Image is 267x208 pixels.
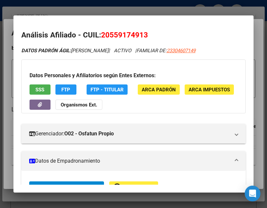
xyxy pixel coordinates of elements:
[121,184,154,190] span: Movimientos
[142,87,176,93] span: ARCA Padrón
[101,31,148,39] span: 20559174913
[35,87,44,93] span: SSS
[109,181,158,192] button: Movimientos
[113,182,121,190] mat-icon: remove_red_eye
[33,184,100,190] span: Enviar Credencial Digital
[55,84,76,95] button: FTP
[138,84,180,95] button: ARCA Padrón
[21,48,195,54] i: | ACTIVO |
[21,48,109,54] span: [PERSON_NAME]
[61,87,70,93] span: FTP
[55,100,102,110] button: Organismos Ext.
[21,124,246,144] mat-expansion-panel-header: Gerenciador:O02 - Osfatun Propio
[21,30,246,41] h2: Análisis Afiliado - CUIL:
[167,48,195,54] span: 23304607149
[21,151,246,171] mat-expansion-panel-header: Datos de Empadronamiento
[29,157,230,165] mat-panel-title: Datos de Empadronamiento
[61,102,97,108] strong: Organismos Ext.
[29,181,104,192] button: Enviar Credencial Digital
[136,48,195,54] span: FAMILIAR DE:
[87,84,128,95] button: FTP - Titular
[29,130,230,138] mat-panel-title: Gerenciador:
[245,186,260,201] div: Open Intercom Messenger
[30,84,51,95] button: SSS
[64,130,114,138] strong: O02 - Osfatun Propio
[91,87,124,93] span: FTP - Titular
[30,72,238,80] h3: Datos Personales y Afiliatorios según Entes Externos:
[189,87,230,93] span: ARCA Impuestos
[21,48,71,54] strong: DATOS PADRÓN ÁGIL:
[185,84,234,95] button: ARCA Impuestos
